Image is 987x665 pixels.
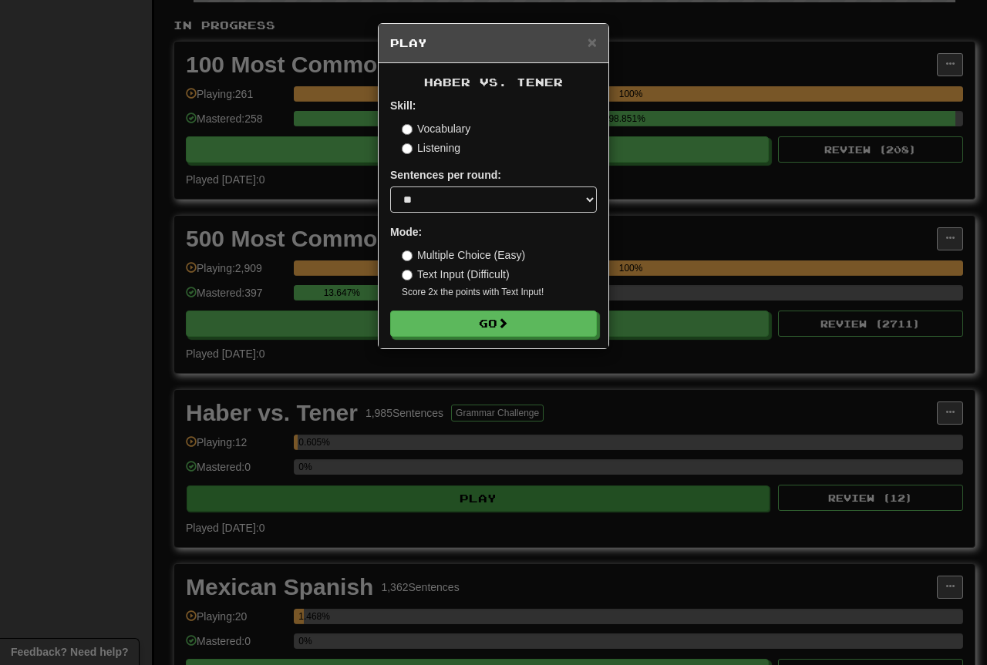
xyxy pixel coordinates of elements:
span: × [588,33,597,51]
small: Score 2x the points with Text Input ! [402,286,597,299]
span: Haber vs. Tener [424,76,563,89]
label: Listening [402,140,460,156]
input: Vocabulary [402,124,413,135]
input: Text Input (Difficult) [402,270,413,280]
button: Close [588,34,597,50]
strong: Skill: [390,99,416,112]
label: Text Input (Difficult) [402,267,510,282]
input: Multiple Choice (Easy) [402,250,413,261]
input: Listening [402,143,413,154]
h5: Play [390,35,597,51]
label: Sentences per round: [390,167,501,183]
label: Vocabulary [402,121,470,136]
label: Multiple Choice (Easy) [402,247,525,263]
strong: Mode: [390,226,422,238]
button: Go [390,311,597,337]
